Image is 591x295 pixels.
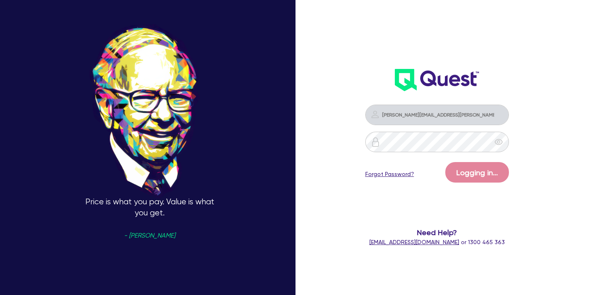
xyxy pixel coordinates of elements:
span: or 1300 465 363 [369,239,505,245]
button: Logging in... [445,162,509,183]
a: Forgot Password? [365,170,414,178]
a: [EMAIL_ADDRESS][DOMAIN_NAME] [369,239,459,245]
img: icon-password [371,137,380,147]
span: eye [495,138,503,146]
input: Email address [365,105,509,125]
span: Need Help? [361,227,513,238]
img: wH2k97JdezQIQAAAABJRU5ErkJggg== [395,69,479,91]
img: icon-password [370,110,380,119]
span: - [PERSON_NAME] [124,233,175,239]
